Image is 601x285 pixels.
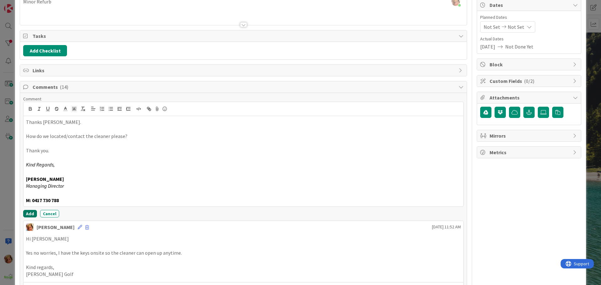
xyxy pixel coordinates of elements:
button: Add [23,210,37,217]
span: Comment [23,96,41,102]
span: Mirrors [490,132,570,140]
p: [PERSON_NAME] Golf [26,271,461,278]
img: KD [26,223,33,231]
span: Custom Fields [490,77,570,85]
strong: M: 0417 730 788 [26,197,59,203]
span: Not Set [508,23,524,31]
div: [PERSON_NAME] [37,223,74,231]
p: Kind regards, [26,264,461,271]
span: Planned Dates [480,14,578,21]
p: How do we located/contact the cleaner please? [26,133,461,140]
span: Attachments [490,94,570,101]
span: Dates [490,1,570,9]
span: [DATE] [480,43,495,50]
p: Hi [PERSON_NAME] [26,235,461,242]
span: Links [33,67,455,74]
p: Thank you. [26,147,461,154]
button: Add Checklist [23,45,67,56]
p: Thanks [PERSON_NAME]. [26,119,461,126]
span: ( 14 ) [60,84,68,90]
span: [DATE] 11:52 AM [432,224,461,230]
span: Not Set [484,23,500,31]
strong: [PERSON_NAME] [26,176,64,182]
span: Block [490,61,570,68]
em: Kind Regards, [26,161,55,168]
span: ( 0/2 ) [524,78,534,84]
p: Yes no worries, I have the keys onsite so the cleaner can open up anytime. [26,249,461,257]
span: Support [13,1,28,8]
span: Actual Dates [480,36,578,42]
span: Not Done Yet [505,43,533,50]
span: Metrics [490,149,570,156]
em: Managing Director [26,183,64,189]
span: Tasks [33,32,455,40]
button: Cancel [40,210,59,217]
span: Comments [33,83,455,91]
